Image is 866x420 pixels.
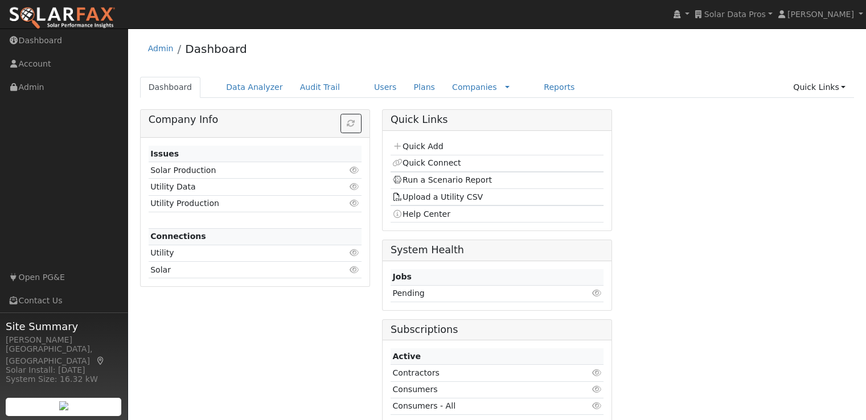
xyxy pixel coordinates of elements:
span: Solar Data Pros [704,10,766,19]
td: Utility Production [149,195,327,212]
a: Reports [535,77,583,98]
td: Solar Production [149,162,327,179]
i: Click to view [350,266,360,274]
div: [GEOGRAPHIC_DATA], [GEOGRAPHIC_DATA] [6,343,122,367]
strong: Jobs [392,272,411,281]
a: Companies [452,83,497,92]
h5: Quick Links [391,114,604,126]
a: Plans [405,77,444,98]
i: Click to view [592,289,602,297]
i: Click to view [350,166,360,174]
strong: Connections [150,232,206,241]
td: Pending [391,285,544,302]
i: Click to view [350,199,360,207]
td: Consumers [391,381,567,398]
h5: Company Info [149,114,362,126]
img: SolarFax [9,6,116,30]
td: Utility Data [149,179,327,195]
a: Map [96,356,106,365]
i: Click to view [350,183,360,191]
div: Solar Install: [DATE] [6,364,122,376]
td: Utility [149,245,327,261]
span: [PERSON_NAME] [787,10,854,19]
a: Quick Links [785,77,854,98]
a: Dashboard [140,77,201,98]
i: Click to view [592,402,602,410]
i: Click to view [592,385,602,393]
div: [PERSON_NAME] [6,334,122,346]
strong: Active [392,352,421,361]
i: Click to view [592,369,602,377]
td: Contractors [391,365,567,381]
td: Consumers - All [391,398,567,414]
i: Click to view [350,249,360,257]
strong: Issues [150,149,179,158]
img: retrieve [59,401,68,410]
a: Data Analyzer [217,77,292,98]
a: Quick Add [392,142,443,151]
a: Help Center [392,209,450,219]
td: Solar [149,262,327,278]
a: Upload a Utility CSV [392,192,483,201]
a: Admin [148,44,174,53]
a: Users [366,77,405,98]
a: Dashboard [185,42,247,56]
a: Run a Scenario Report [392,175,492,184]
a: Quick Connect [392,158,461,167]
a: Audit Trail [292,77,348,98]
h5: Subscriptions [391,324,604,336]
div: System Size: 16.32 kW [6,373,122,385]
h5: System Health [391,244,604,256]
span: Site Summary [6,319,122,334]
